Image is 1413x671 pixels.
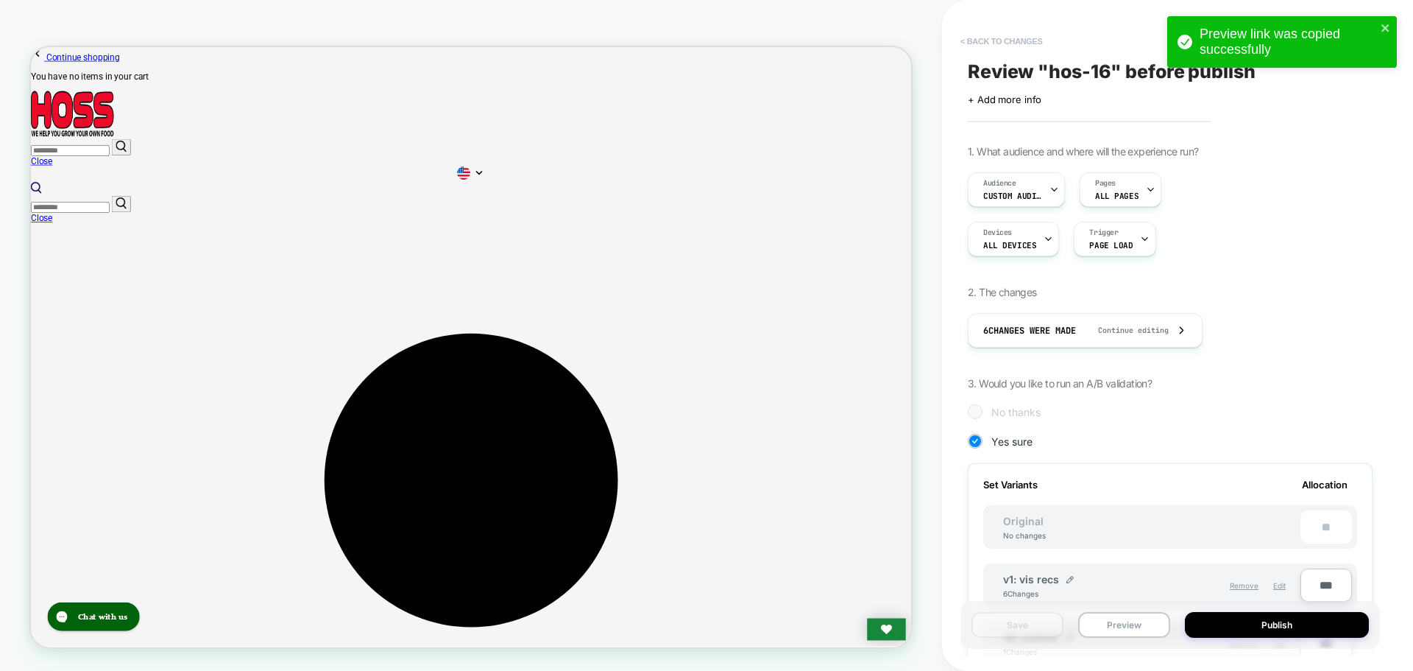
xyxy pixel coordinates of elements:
span: Yes sure [991,435,1033,448]
span: Trigger [1089,228,1118,238]
span: ALL DEVICES [983,240,1036,250]
button: Save [971,612,1063,638]
span: + Add more info [968,94,1041,105]
span: 6 Changes were made [983,325,1076,337]
span: Devices [983,228,1012,238]
button: Preview [1078,612,1170,638]
span: Continue editing [1083,326,1169,335]
span: ALL PAGES [1095,191,1138,201]
h2: Chat with us [48,17,113,32]
span: Set Variants [983,479,1038,491]
span: Allocation [1302,479,1348,491]
span: Original [988,515,1058,527]
img: edit [1066,576,1074,583]
span: 2. The changes [968,286,1037,298]
span: Page Load [1089,240,1133,250]
button: Submit [107,198,133,220]
button: Gorgias live chat [7,5,130,43]
span: Custom Audience [983,191,1042,201]
div: No changes [988,531,1060,540]
span: Review " hos-16 " before publish [968,60,1256,82]
span: Audience [983,178,1016,189]
span: Continue shopping [21,7,118,21]
span: Remove [1230,581,1258,590]
span: 3. Would you like to run an A/B validation? [968,377,1152,390]
button: Publish [1185,612,1369,638]
div: 6 Changes [1003,589,1047,598]
span: No thanks [991,406,1041,418]
div: Preview link was copied successfully [1200,27,1376,57]
span: Pages [1095,178,1116,189]
span: Edit [1273,581,1286,590]
button: Submit [107,122,133,144]
button: close [1381,22,1391,36]
span: 1. What audience and where will the experience run? [968,145,1198,158]
button: < Back to changes [953,29,1050,53]
span: v1: vis recs [1003,573,1059,586]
